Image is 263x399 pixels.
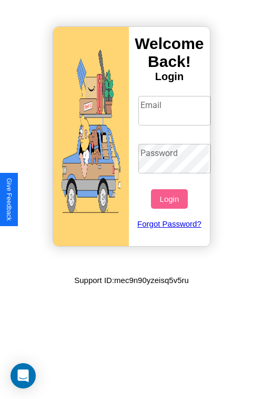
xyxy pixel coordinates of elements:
[129,35,210,71] h3: Welcome Back!
[5,178,13,221] div: Give Feedback
[74,273,189,287] p: Support ID: mec9n90yzeisq5v5ru
[133,209,206,239] a: Forgot Password?
[129,71,210,83] h4: Login
[53,27,129,246] img: gif
[151,189,187,209] button: Login
[11,363,36,388] div: Open Intercom Messenger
